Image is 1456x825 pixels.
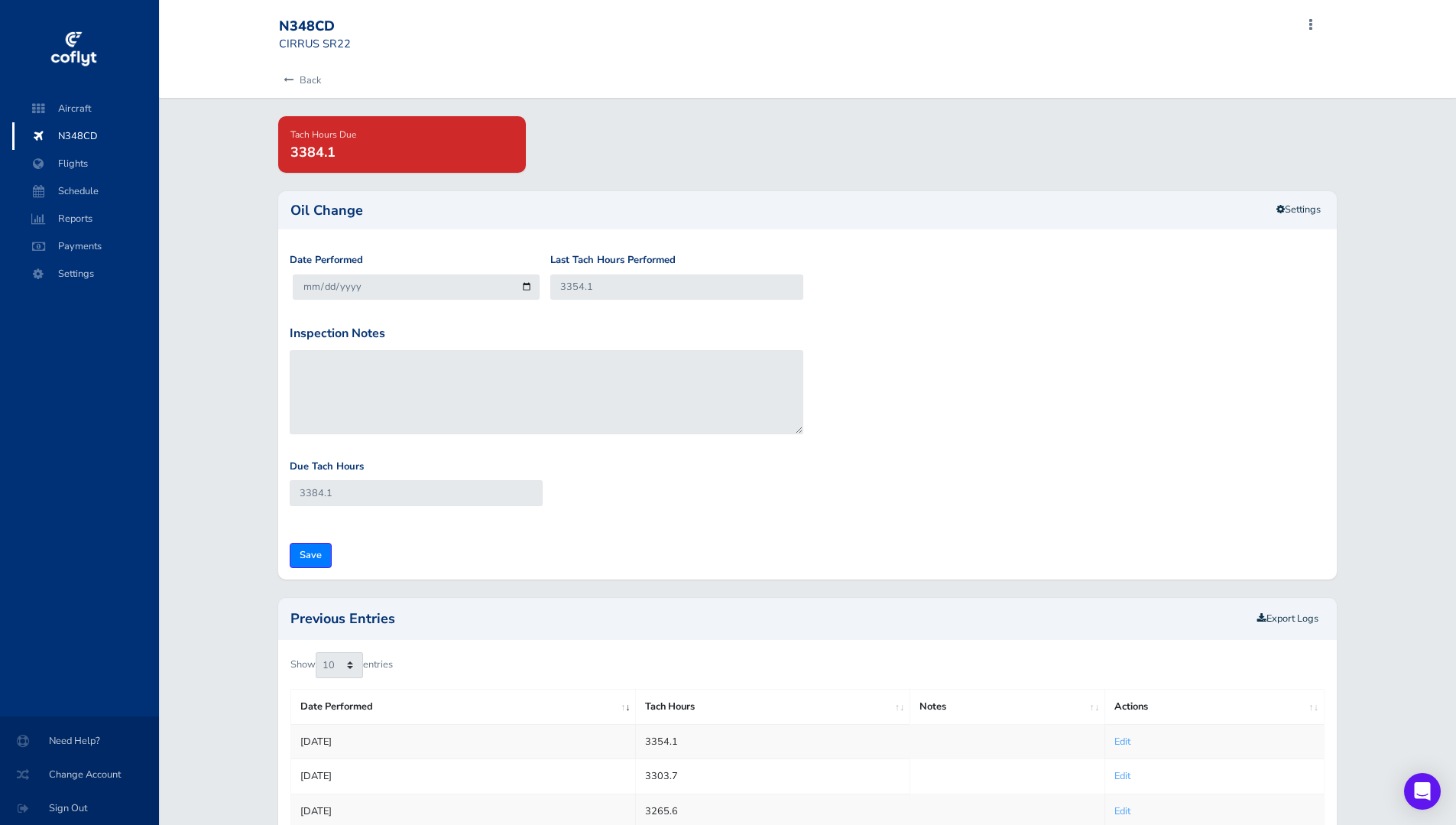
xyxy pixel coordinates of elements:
[290,612,1250,625] h2: Previous Entries
[28,205,144,232] span: Reports
[290,459,364,475] label: Due Tach Hours
[291,724,636,758] td: [DATE]
[291,759,636,794] td: [DATE]
[290,543,332,568] input: Save
[636,759,910,794] td: 3303.7
[28,260,144,287] span: Settings
[291,690,636,724] th: Date Performed: activate to sort column ascending
[18,761,141,788] span: Change Account
[290,324,385,344] label: Inspection Notes
[18,794,141,822] span: Sign Out
[48,27,99,73] img: coflyt logo
[28,177,144,205] span: Schedule
[290,652,393,678] label: Show entries
[1114,804,1130,818] a: Edit
[28,95,144,122] span: Aircraft
[290,128,356,141] span: Tach Hours Due
[279,18,389,35] div: N348CD
[28,122,144,150] span: N348CD
[1257,612,1318,625] a: Export Logs
[18,727,141,755] span: Need Help?
[28,232,144,260] span: Payments
[28,150,144,177] span: Flights
[550,252,676,268] label: Last Tach Hours Performed
[290,203,1324,217] h2: Oil Change
[279,36,351,51] small: CIRRUS SR22
[1104,690,1324,724] th: Actions: activate to sort column ascending
[290,143,336,161] span: 3384.1
[910,690,1104,724] th: Notes: activate to sort column ascending
[636,690,910,724] th: Tach Hours: activate to sort column ascending
[1114,735,1130,749] a: Edit
[1266,197,1331,222] a: Settings
[636,724,910,758] td: 3354.1
[1404,773,1441,810] div: Open Intercom Messenger
[316,652,363,678] select: Showentries
[1114,769,1130,783] a: Edit
[290,252,363,268] label: Date Performed
[279,63,321,97] a: Back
